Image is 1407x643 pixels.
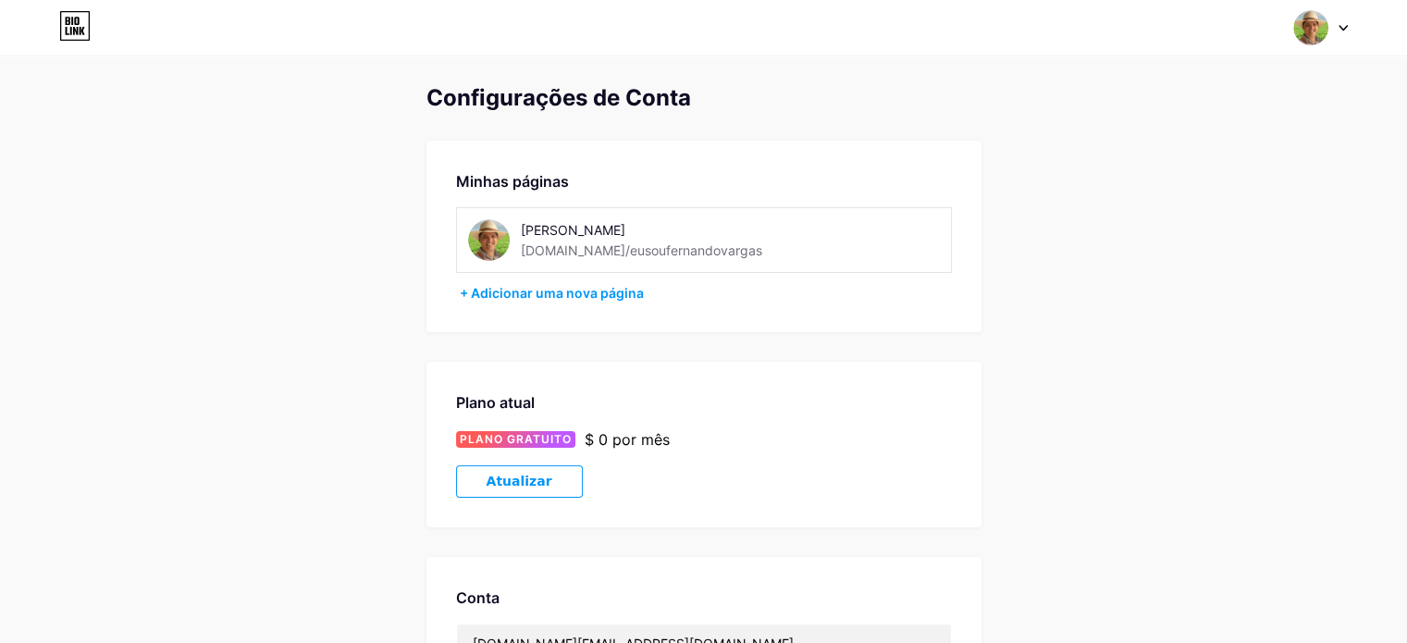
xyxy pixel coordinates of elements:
font: Configurações de Conta [426,84,691,111]
font: Atualizar [487,474,552,488]
font: PLANO GRATUITO [460,432,572,446]
font: + Adicionar uma nova página [460,285,644,301]
img: eusoufernandovargas [468,219,510,261]
img: eusoufernandovargas [1293,10,1328,45]
font: Plano atual [456,393,535,412]
font: Minhas páginas [456,172,569,191]
font: $ 0 por mês [585,430,670,449]
button: Atualizar [456,465,583,498]
font: [DOMAIN_NAME]/eusoufernandovargas [521,242,762,258]
font: Conta [456,588,500,607]
font: [PERSON_NAME] [521,222,625,238]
